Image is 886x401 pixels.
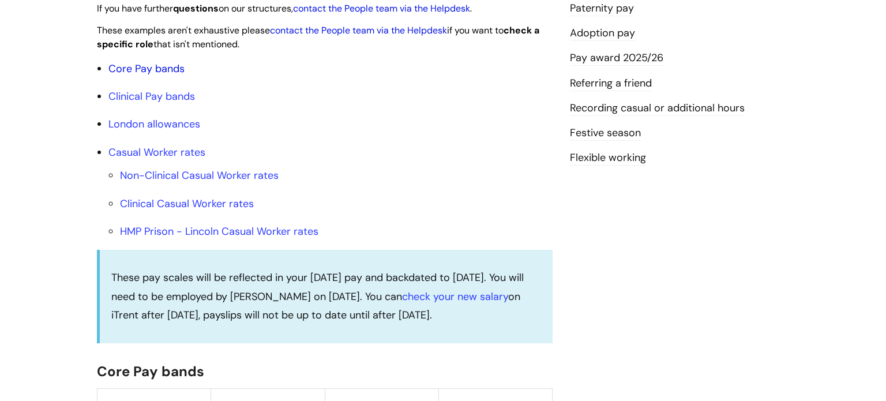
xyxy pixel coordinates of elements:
span: These examples aren't exhaustive please if you want to that isn't mentioned. [97,24,539,51]
span: If you have further on our structures, . [97,2,472,14]
a: Clinical Pay bands [108,89,195,103]
p: These pay scales will be reflected in your [DATE] pay and backdated to [DATE]. You will need to b... [111,268,541,324]
a: Festive season [570,126,641,141]
strong: questions [173,2,219,14]
a: Referring a friend [570,76,652,91]
a: Pay award 2025/26 [570,51,663,66]
span: Core Pay bands [97,362,204,380]
a: Non-Clinical Casual Worker rates [120,168,279,182]
a: Clinical Casual Worker rates [120,197,254,211]
a: Core Pay bands [108,62,185,76]
a: Paternity pay [570,1,634,16]
a: check your new salary [402,290,508,303]
a: Recording casual or additional hours [570,101,745,116]
a: London allowances [108,117,200,131]
a: Casual Worker rates [108,145,205,159]
a: contact the People team via the Helpdesk [270,24,447,36]
a: HMP Prison - Lincoln Casual Worker rates [120,224,318,238]
a: contact the People team via the Helpdesk [293,2,470,14]
a: Flexible working [570,151,646,166]
a: Adoption pay [570,26,635,41]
